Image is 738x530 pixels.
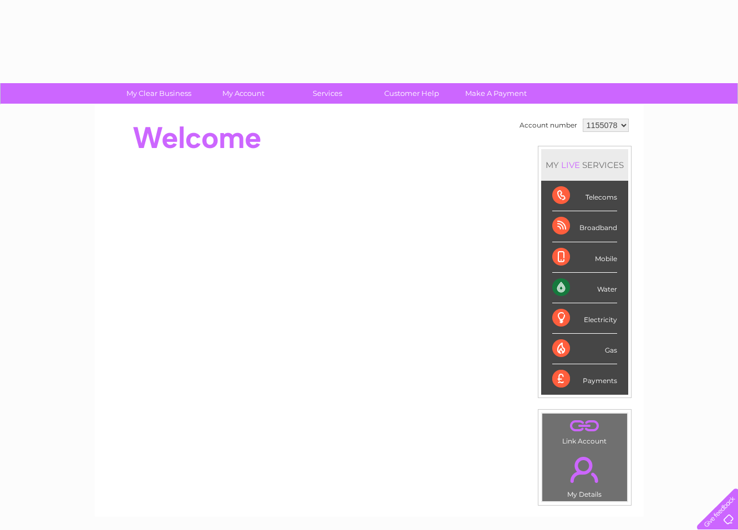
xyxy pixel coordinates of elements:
a: . [545,450,624,489]
div: Payments [552,364,617,394]
td: Link Account [542,413,628,448]
div: Water [552,273,617,303]
td: Account number [517,116,580,135]
div: MY SERVICES [541,149,628,181]
a: My Account [197,83,289,104]
div: LIVE [559,160,582,170]
td: My Details [542,447,628,502]
a: Services [282,83,373,104]
div: Electricity [552,303,617,334]
a: My Clear Business [113,83,205,104]
div: Mobile [552,242,617,273]
a: . [545,416,624,436]
div: Gas [552,334,617,364]
a: Make A Payment [450,83,542,104]
div: Broadband [552,211,617,242]
div: Telecoms [552,181,617,211]
a: Customer Help [366,83,457,104]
